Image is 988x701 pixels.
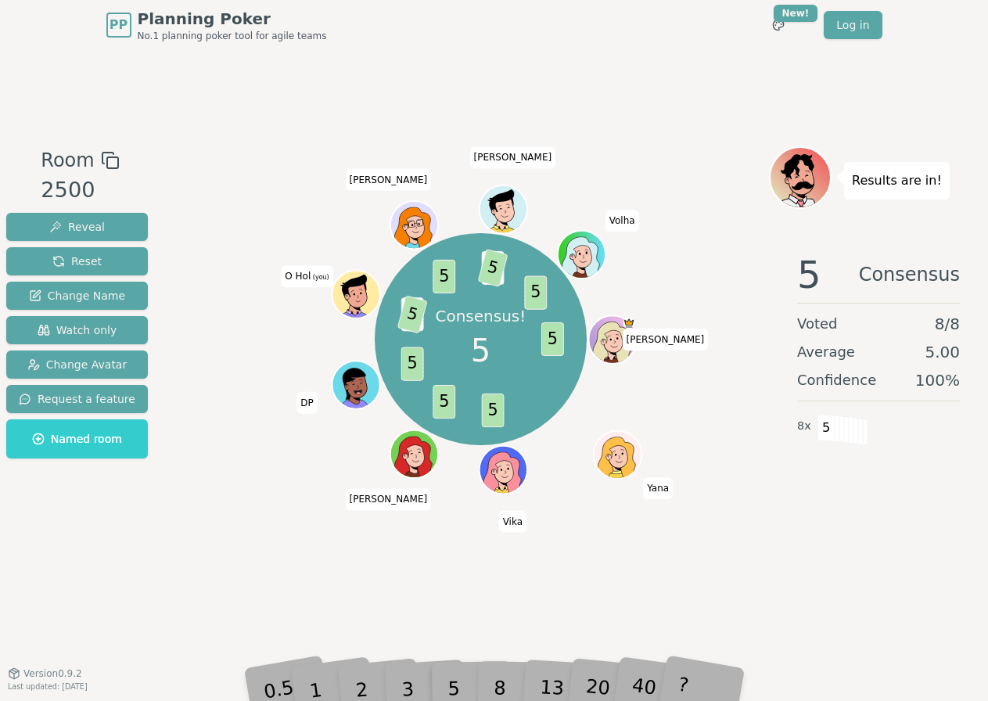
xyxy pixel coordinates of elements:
[435,305,526,327] p: Consensus!
[27,357,128,372] span: Change Avatar
[817,415,835,441] span: 5
[433,260,456,293] span: 5
[797,369,876,391] span: Confidence
[29,288,125,304] span: Change Name
[41,174,119,207] div: 2500
[541,322,564,356] span: 5
[764,11,792,39] button: New!
[49,219,105,235] span: Reveal
[915,369,960,391] span: 100 %
[281,265,332,287] span: Click to change your name
[401,347,424,381] span: 5
[797,313,838,335] span: Voted
[935,313,960,335] span: 8 / 8
[6,213,148,241] button: Reveal
[6,419,148,458] button: Named room
[345,488,431,510] span: Click to change your name
[23,667,82,680] span: Version 0.9.2
[525,276,548,310] span: 5
[138,8,327,30] span: Planning Poker
[643,477,673,499] span: Click to change your name
[6,247,148,275] button: Reset
[499,510,526,532] span: Click to change your name
[334,271,379,316] button: Click to change your avatar
[478,249,508,287] span: 5
[6,350,148,379] button: Change Avatar
[32,431,122,447] span: Named room
[311,274,329,281] span: (you)
[482,251,505,285] span: 3
[797,418,811,435] span: 8 x
[824,11,882,39] a: Log in
[797,256,821,293] span: 5
[110,16,128,34] span: PP
[470,146,556,168] span: Click to change your name
[605,210,639,232] span: Click to change your name
[859,256,960,293] span: Consensus
[345,168,431,190] span: Click to change your name
[19,391,135,407] span: Request a feature
[623,317,635,329] span: Anna is the host
[6,316,148,344] button: Watch only
[41,146,94,174] span: Room
[52,253,102,269] span: Reset
[401,297,424,331] span: 3
[8,667,82,680] button: Version0.9.2
[925,341,960,363] span: 5.00
[38,322,117,338] span: Watch only
[471,327,490,374] span: 5
[433,385,456,419] span: 5
[6,385,148,413] button: Request a feature
[797,341,855,363] span: Average
[138,30,327,42] span: No.1 planning poker tool for agile teams
[482,394,505,427] span: 5
[296,391,317,413] span: Click to change your name
[397,295,428,333] span: 5
[8,682,88,691] span: Last updated: [DATE]
[852,170,942,192] p: Results are in!
[774,5,818,22] div: New!
[623,329,709,350] span: Click to change your name
[106,8,327,42] a: PPPlanning PokerNo.1 planning poker tool for agile teams
[6,282,148,310] button: Change Name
